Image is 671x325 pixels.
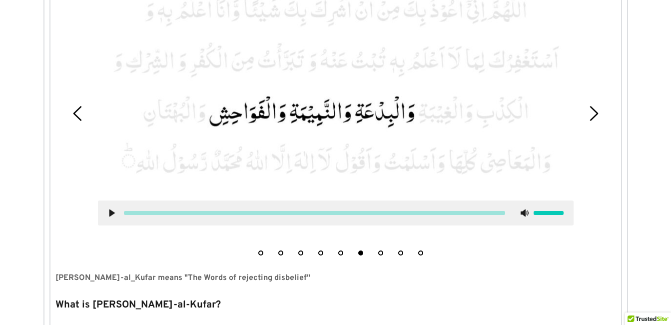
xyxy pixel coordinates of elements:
[418,250,423,255] button: 9 of 9
[338,250,343,255] button: 5 of 9
[258,250,263,255] button: 1 of 9
[318,250,323,255] button: 4 of 9
[55,273,310,283] strong: [PERSON_NAME]-al_Kufar means "The Words of rejecting disbelief"
[298,250,303,255] button: 3 of 9
[398,250,403,255] button: 8 of 9
[358,250,363,255] button: 6 of 9
[378,250,383,255] button: 7 of 9
[55,298,221,311] strong: What is [PERSON_NAME]-al-Kufar?
[278,250,283,255] button: 2 of 9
